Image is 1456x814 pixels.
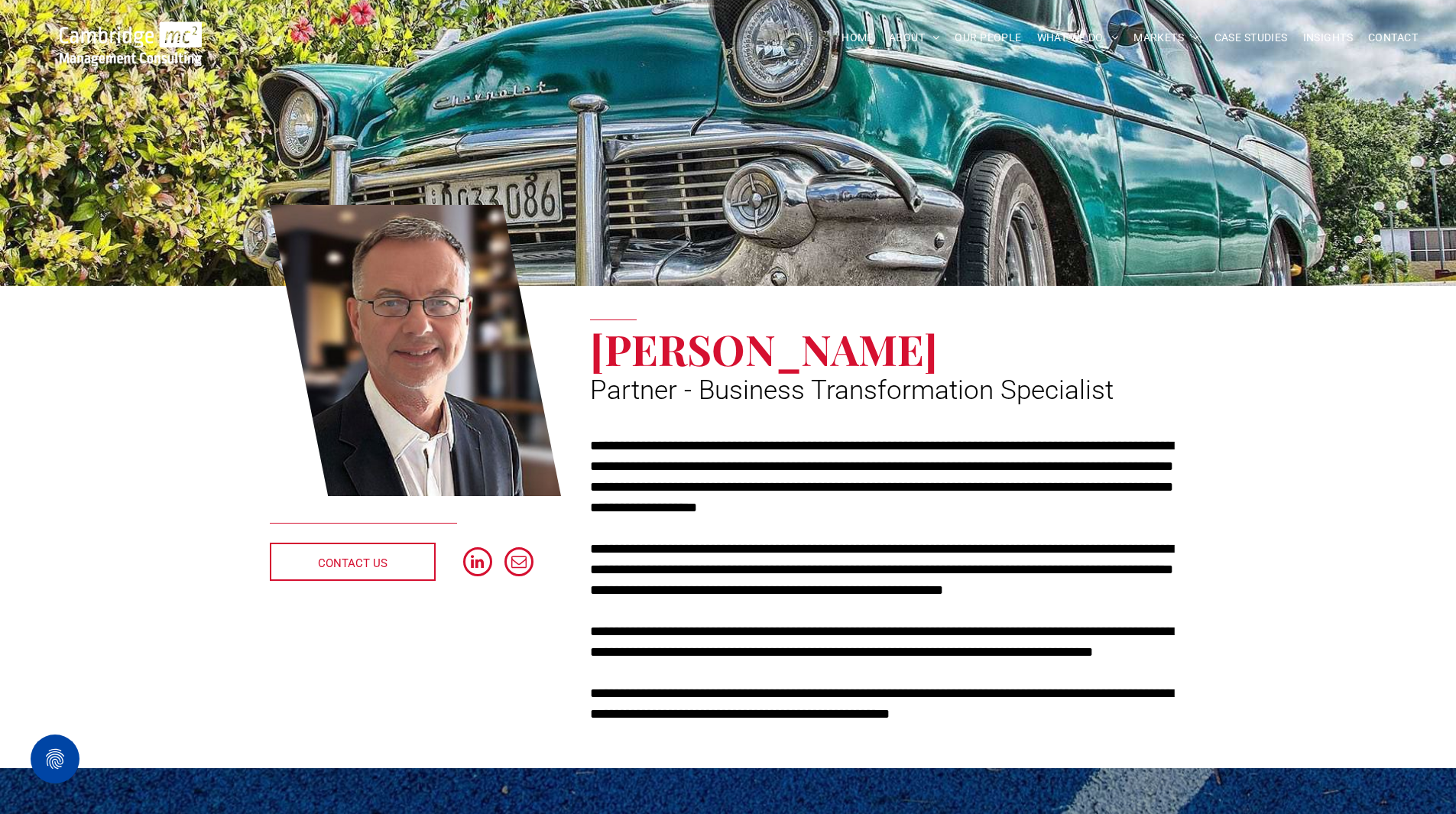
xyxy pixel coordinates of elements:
[1030,26,1127,50] a: WHAT WE DO
[504,547,533,580] a: email
[318,544,388,582] span: CONTACT US
[881,26,948,50] a: ABOUT
[834,26,881,50] a: HOME
[590,320,938,377] span: [PERSON_NAME]
[270,203,562,499] a: Phil Laws | Partner - Business Transformation Specialist
[1207,26,1295,50] a: CASE STUDIES
[947,26,1029,50] a: OUR PEOPLE
[590,375,1114,406] span: Partner - Business Transformation Specialist
[1360,26,1425,50] a: CONTACT
[60,21,202,66] img: Go to Homepage
[60,24,202,40] a: Your Business Transformed | Cambridge Management Consulting
[1126,26,1206,50] a: MARKETS
[463,547,492,580] a: linkedin
[270,543,436,581] a: CONTACT US
[1295,26,1360,50] a: INSIGHTS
